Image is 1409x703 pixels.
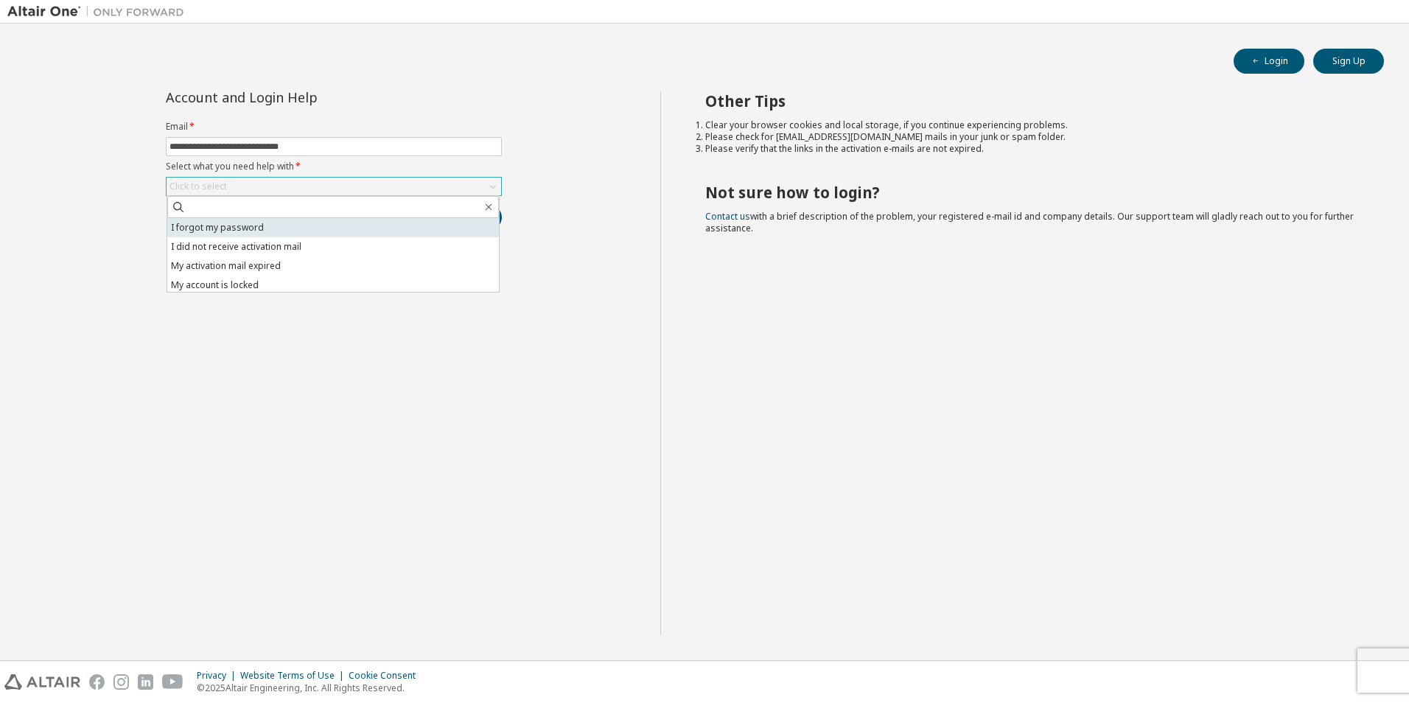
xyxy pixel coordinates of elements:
[7,4,192,19] img: Altair One
[705,119,1358,131] li: Clear your browser cookies and local storage, if you continue experiencing problems.
[89,674,105,690] img: facebook.svg
[240,670,349,682] div: Website Terms of Use
[167,178,501,195] div: Click to select
[166,161,502,172] label: Select what you need help with
[138,674,153,690] img: linkedin.svg
[113,674,129,690] img: instagram.svg
[349,670,424,682] div: Cookie Consent
[167,218,499,237] li: I forgot my password
[705,210,750,223] a: Contact us
[162,674,183,690] img: youtube.svg
[705,183,1358,202] h2: Not sure how to login?
[705,210,1354,234] span: with a brief description of the problem, your registered e-mail id and company details. Our suppo...
[197,670,240,682] div: Privacy
[4,674,80,690] img: altair_logo.svg
[705,143,1358,155] li: Please verify that the links in the activation e-mails are not expired.
[1313,49,1384,74] button: Sign Up
[197,682,424,694] p: © 2025 Altair Engineering, Inc. All Rights Reserved.
[705,131,1358,143] li: Please check for [EMAIL_ADDRESS][DOMAIN_NAME] mails in your junk or spam folder.
[166,91,435,103] div: Account and Login Help
[705,91,1358,111] h2: Other Tips
[169,181,227,192] div: Click to select
[166,121,502,133] label: Email
[1234,49,1304,74] button: Login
